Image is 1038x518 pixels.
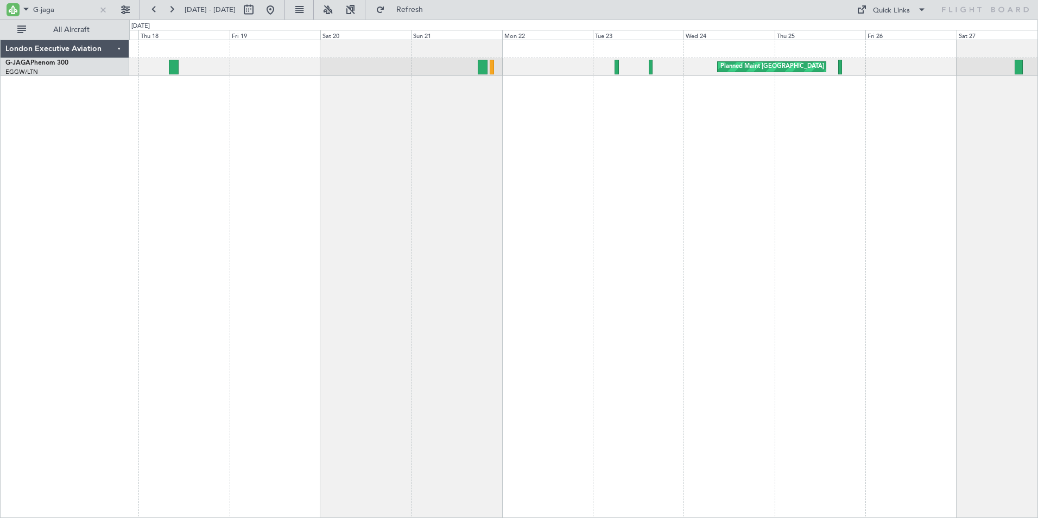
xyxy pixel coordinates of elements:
div: Tue 23 [593,30,683,40]
div: Sat 20 [320,30,411,40]
div: Planned Maint [GEOGRAPHIC_DATA] ([GEOGRAPHIC_DATA]) [720,59,891,75]
div: Quick Links [873,5,910,16]
span: Refresh [387,6,433,14]
div: Wed 24 [683,30,774,40]
div: Fri 26 [865,30,956,40]
button: Refresh [371,1,436,18]
span: All Aircraft [28,26,115,34]
button: All Aircraft [12,21,118,39]
span: [DATE] - [DATE] [185,5,236,15]
div: [DATE] [131,22,150,31]
span: G-JAGA [5,60,30,66]
a: EGGW/LTN [5,68,38,76]
div: Thu 25 [775,30,865,40]
a: G-JAGAPhenom 300 [5,60,68,66]
div: Fri 19 [230,30,320,40]
div: Sun 21 [411,30,502,40]
div: Mon 22 [502,30,593,40]
div: Thu 18 [138,30,229,40]
input: A/C (Reg. or Type) [33,2,96,18]
button: Quick Links [851,1,932,18]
